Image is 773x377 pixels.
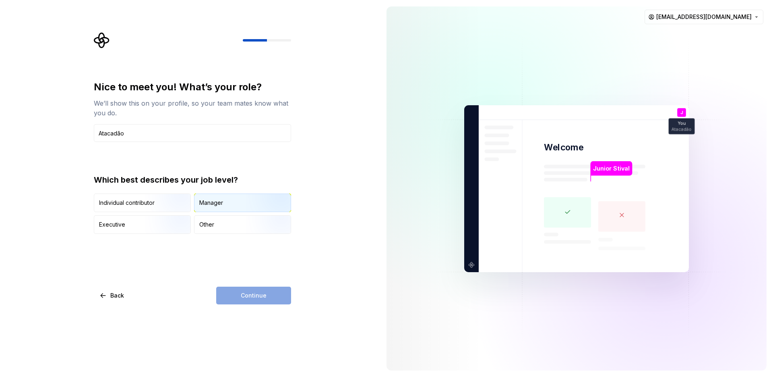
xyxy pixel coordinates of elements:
div: Individual contributor [99,199,155,207]
p: Welcome [544,142,583,153]
button: Back [94,287,131,304]
div: Manager [199,199,223,207]
span: Back [110,292,124,300]
p: J [680,110,683,115]
div: We’ll show this on your profile, so your team mates know what you do. [94,98,291,118]
div: Which best describes your job level? [94,174,291,185]
p: Atacadão [672,127,692,131]
div: Other [199,221,214,229]
button: [EMAIL_ADDRESS][DOMAIN_NAME] [645,10,763,24]
span: [EMAIL_ADDRESS][DOMAIN_NAME] [656,13,752,21]
div: Executive [99,221,125,229]
div: Nice to meet you! What’s your role? [94,81,291,94]
p: You [678,121,686,125]
p: Junior Stival [593,164,629,173]
svg: Supernova Logo [94,32,110,48]
input: Job title [94,124,291,142]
